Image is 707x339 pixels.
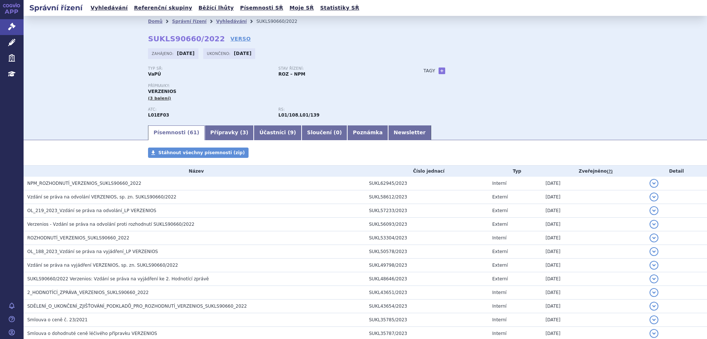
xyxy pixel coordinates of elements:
[650,288,658,297] button: detail
[542,218,646,231] td: [DATE]
[492,249,508,254] span: Externí
[148,107,271,112] p: ATC:
[650,206,658,215] button: detail
[650,302,658,311] button: detail
[290,129,294,135] span: 9
[492,317,507,322] span: Interní
[278,107,409,118] div: ,
[542,272,646,286] td: [DATE]
[492,222,508,227] span: Externí
[542,177,646,190] td: [DATE]
[492,263,508,268] span: Externí
[27,222,194,227] span: Verzenios - Vzdání se práva na odvolání proti rozhodnutí SUKLS90660/2022
[254,125,301,140] a: Účastníci (9)
[234,51,252,56] strong: [DATE]
[492,276,508,281] span: Externí
[347,125,388,140] a: Poznámka
[365,313,489,327] td: SUKL35785/2023
[278,72,305,77] strong: ROZ – NPM
[88,3,130,13] a: Vyhledávání
[27,317,88,322] span: Smlouva o ceně č. 23/2021
[650,179,658,188] button: detail
[542,300,646,313] td: [DATE]
[423,66,435,75] h3: Tagy
[148,34,225,43] strong: SUKLS90660/2022
[300,113,320,118] strong: abemaciklib
[27,235,129,241] span: ROZHODNUTÍ_VERZENIOS_SUKLS90660_2022
[152,51,175,56] span: Zahájeno:
[365,204,489,218] td: SUKL57233/2023
[27,304,247,309] span: SDĚLENÍ_O_UKONČENÍ_ZJIŠŤOVÁNÍ_PODKLADŮ_PRO_ROZHODNUTÍ_VERZENIOS_SUKLS90660_2022
[646,166,707,177] th: Detail
[27,276,209,281] span: SUKLS90660/2022 Verzenios: Vzdání se práva na vyjádření ke 2. Hodnotící zprávě
[542,166,646,177] th: Zveřejněno
[489,166,542,177] th: Typ
[148,66,271,71] p: Typ SŘ:
[650,329,658,338] button: detail
[27,331,157,336] span: Smlouva o dohodnuté ceně léčivého přípravku VERZENIOS
[542,259,646,272] td: [DATE]
[231,35,251,42] a: VERSO
[27,263,178,268] span: Vzdání se práva na vyjádření VERZENIOS, sp. zn. SUKLS90660/2022
[24,166,365,177] th: Název
[148,96,171,101] span: (3 balení)
[177,51,195,56] strong: [DATE]
[365,166,489,177] th: Číslo jednací
[365,245,489,259] td: SUKL50578/2023
[492,235,507,241] span: Interní
[27,290,149,295] span: 2_HODNOTÍCÍ_ZPRÁVA_VERZENIOS_SUKLS90660_2022
[365,231,489,245] td: SUKL53304/2023
[216,19,247,24] a: Vyhledávání
[365,300,489,313] td: SUKL43654/2023
[287,3,316,13] a: Moje SŘ
[148,89,176,94] span: VERZENIOS
[256,16,307,27] li: SUKLS90660/2022
[158,150,245,155] span: Stáhnout všechny písemnosti (zip)
[542,204,646,218] td: [DATE]
[207,51,232,56] span: Ukončeno:
[542,286,646,300] td: [DATE]
[492,194,508,200] span: Externí
[439,68,445,74] a: +
[365,286,489,300] td: SUKL43651/2023
[27,194,176,200] span: Vzdání se práva na odvolání VERZENIOS, sp. zn. SUKLS90660/2022
[542,313,646,327] td: [DATE]
[148,113,169,118] strong: ABEMACIKLIB
[650,261,658,270] button: detail
[365,218,489,231] td: SUKL56093/2023
[132,3,194,13] a: Referenční skupiny
[27,181,141,186] span: NPM_ROZHODNUTÍ_VERZENIOS_SUKLS90660_2022
[492,304,507,309] span: Interní
[542,231,646,245] td: [DATE]
[172,19,207,24] a: Správní řízení
[492,208,508,213] span: Externí
[278,66,401,71] p: Stav řízení:
[190,129,197,135] span: 61
[607,169,613,174] abbr: (?)
[278,113,298,118] strong: palbociklib
[238,3,285,13] a: Písemnosti SŘ
[650,315,658,324] button: detail
[196,3,236,13] a: Běžící lhůty
[205,125,254,140] a: Přípravky (3)
[148,148,249,158] a: Stáhnout všechny písemnosti (zip)
[242,129,246,135] span: 3
[650,247,658,256] button: detail
[27,249,158,254] span: OL_188_2023_Vzdání se práva na vyjádření_LP VERZENIOS
[278,107,401,112] p: RS:
[148,84,409,88] p: Přípravky:
[365,190,489,204] td: SUKL58612/2023
[148,19,162,24] a: Domů
[542,245,646,259] td: [DATE]
[148,125,205,140] a: Písemnosti (61)
[492,290,507,295] span: Interní
[365,272,489,286] td: SUKL48646/2023
[27,208,156,213] span: OL_219_2023_Vzdání se práva na odvolání_LP VERZENIOS
[650,274,658,283] button: detail
[388,125,431,140] a: Newsletter
[148,72,161,77] strong: VaPÚ
[336,129,340,135] span: 0
[492,181,507,186] span: Interní
[24,3,88,13] h2: Správní řízení
[650,220,658,229] button: detail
